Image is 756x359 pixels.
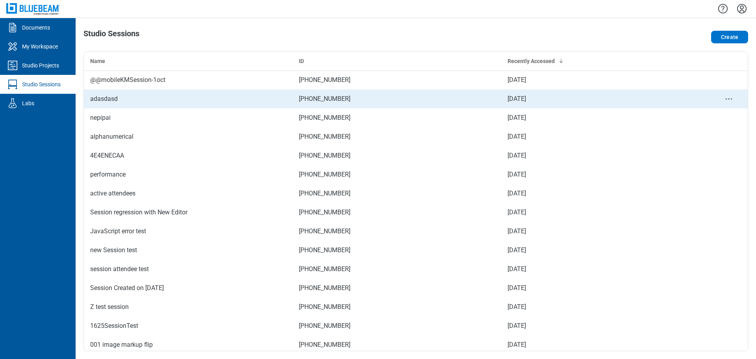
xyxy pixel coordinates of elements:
div: performance [90,170,286,179]
div: Labs [22,99,34,107]
div: Session Created on [DATE] [90,283,286,293]
div: Documents [22,24,50,32]
div: Studio Projects [22,61,59,69]
td: [PHONE_NUMBER] [293,316,501,335]
td: [PHONE_NUMBER] [293,260,501,279]
td: [PHONE_NUMBER] [293,165,501,184]
svg: Studio Projects [6,59,19,72]
td: [DATE] [501,165,710,184]
svg: Studio Sessions [6,78,19,91]
td: [DATE] [501,260,710,279]
td: [PHONE_NUMBER] [293,71,501,89]
td: [PHONE_NUMBER] [293,335,501,354]
td: [DATE] [501,184,710,203]
div: active attendees [90,189,286,198]
button: Settings [736,2,748,15]
div: new Session test [90,246,286,255]
div: Studio Sessions [22,80,61,88]
td: [PHONE_NUMBER] [293,89,501,108]
div: 001 image markup flip [90,340,286,350]
div: Recently Accessed [508,57,704,65]
div: session attendee test [90,264,286,274]
div: 4E4ENECAA [90,151,286,160]
td: [PHONE_NUMBER] [293,127,501,146]
div: Name [90,57,286,65]
td: [PHONE_NUMBER] [293,279,501,298]
td: [PHONE_NUMBER] [293,203,501,222]
h1: Studio Sessions [83,29,139,42]
div: 1625SessionTest [90,321,286,331]
div: adasdasd [90,94,286,104]
td: [DATE] [501,241,710,260]
svg: Labs [6,97,19,110]
td: [DATE] [501,222,710,241]
td: [PHONE_NUMBER] [293,184,501,203]
td: [DATE] [501,298,710,316]
td: [DATE] [501,316,710,335]
div: nepipai [90,113,286,123]
td: [PHONE_NUMBER] [293,146,501,165]
td: [DATE] [501,127,710,146]
div: alphanumerical [90,132,286,141]
td: [PHONE_NUMBER] [293,108,501,127]
div: ID [299,57,495,65]
td: [DATE] [501,279,710,298]
svg: Documents [6,21,19,34]
td: [DATE] [501,203,710,222]
td: [PHONE_NUMBER] [293,241,501,260]
td: [DATE] [501,146,710,165]
div: Session regression with New Editor [90,208,286,217]
button: Create [711,31,748,43]
td: [DATE] [501,108,710,127]
div: @@mobileKMSession-1oct [90,75,286,85]
td: [DATE] [501,335,710,354]
button: context-menu [724,94,734,104]
img: Bluebeam, Inc. [6,3,60,15]
td: [PHONE_NUMBER] [293,298,501,316]
td: [DATE] [501,89,710,108]
div: JavaScript error test [90,227,286,236]
div: My Workspace [22,43,58,50]
td: [DATE] [501,71,710,89]
svg: My Workspace [6,40,19,53]
td: [PHONE_NUMBER] [293,222,501,241]
div: Z test session [90,302,286,312]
